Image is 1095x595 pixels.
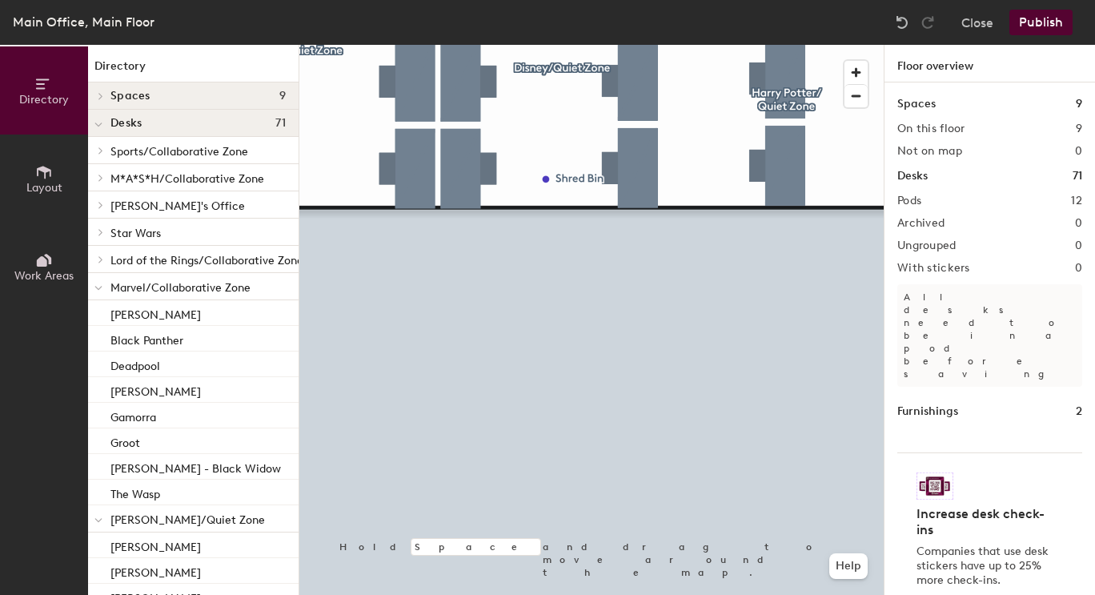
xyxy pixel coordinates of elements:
img: Undo [894,14,910,30]
h2: Archived [897,217,945,230]
p: All desks need to be in a pod before saving [897,284,1082,387]
h2: 9 [1076,123,1082,135]
button: Close [961,10,993,35]
p: [PERSON_NAME] [110,380,201,399]
h2: 0 [1075,145,1082,158]
h1: Spaces [897,95,936,113]
h2: Not on map [897,145,962,158]
h2: With stickers [897,262,970,275]
span: 9 [279,90,286,103]
h2: 12 [1071,195,1082,207]
p: The Wasp [110,483,160,501]
span: Star Wars [110,227,161,240]
h1: Directory [88,58,299,82]
h1: 2 [1076,403,1082,420]
p: [PERSON_NAME] [110,536,201,554]
span: Sports/Collaborative Zone [110,145,248,159]
p: [PERSON_NAME] [110,304,201,322]
button: Publish [1009,10,1073,35]
p: [PERSON_NAME] [110,561,201,580]
h1: Floor overview [884,45,1095,82]
h1: 71 [1073,167,1082,185]
span: Spaces [110,90,150,103]
p: [PERSON_NAME] - Black Widow [110,457,281,476]
span: M*A*S*H/Collaborative Zone [110,172,264,186]
p: Companies that use desk stickers have up to 25% more check-ins. [917,545,1053,588]
span: Desks [110,117,142,130]
button: Help [829,553,868,579]
span: [PERSON_NAME]/Quiet Zone [110,513,265,527]
span: Lord of the Rings/Collaborative Zone [110,254,303,267]
img: Sticker logo [917,472,953,500]
span: 71 [275,117,286,130]
span: Layout [26,181,62,195]
span: Directory [19,93,69,107]
p: Gamorra [110,406,156,424]
h1: 9 [1076,95,1082,113]
h2: Ungrouped [897,239,957,252]
span: Marvel/Collaborative Zone [110,281,251,295]
h1: Desks [897,167,928,185]
h1: Furnishings [897,403,958,420]
h2: 0 [1075,217,1082,230]
span: Work Areas [14,269,74,283]
div: Main Office, Main Floor [13,12,154,32]
img: Redo [920,14,936,30]
h2: 0 [1075,239,1082,252]
p: Deadpool [110,355,160,373]
p: Black Panther [110,329,183,348]
span: [PERSON_NAME]'s Office [110,199,245,213]
h4: Increase desk check-ins [917,506,1053,538]
h2: On this floor [897,123,965,135]
p: Groot [110,432,140,450]
h2: 0 [1075,262,1082,275]
h2: Pods [897,195,921,207]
